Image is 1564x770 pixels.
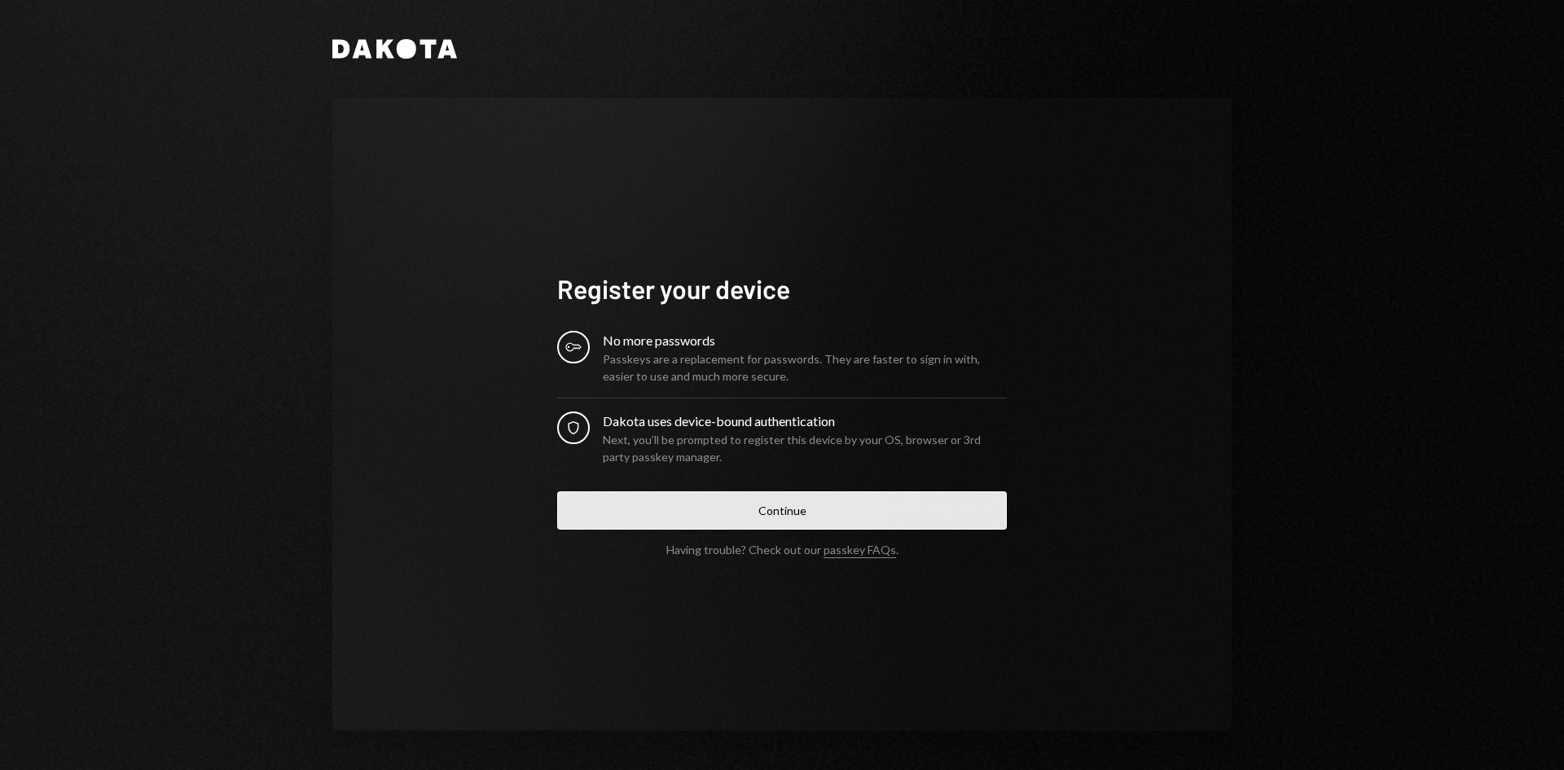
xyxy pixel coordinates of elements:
button: Continue [557,491,1007,530]
a: passkey FAQs [824,543,896,558]
div: Having trouble? Check out our . [666,543,898,557]
h1: Register your device [557,272,1007,305]
div: No more passwords [603,331,1007,350]
div: Dakota uses device-bound authentication [603,411,1007,431]
div: Passkeys are a replacement for passwords. They are faster to sign in with, easier to use and much... [603,350,1007,385]
div: Next, you’ll be prompted to register this device by your OS, browser or 3rd party passkey manager. [603,431,1007,465]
